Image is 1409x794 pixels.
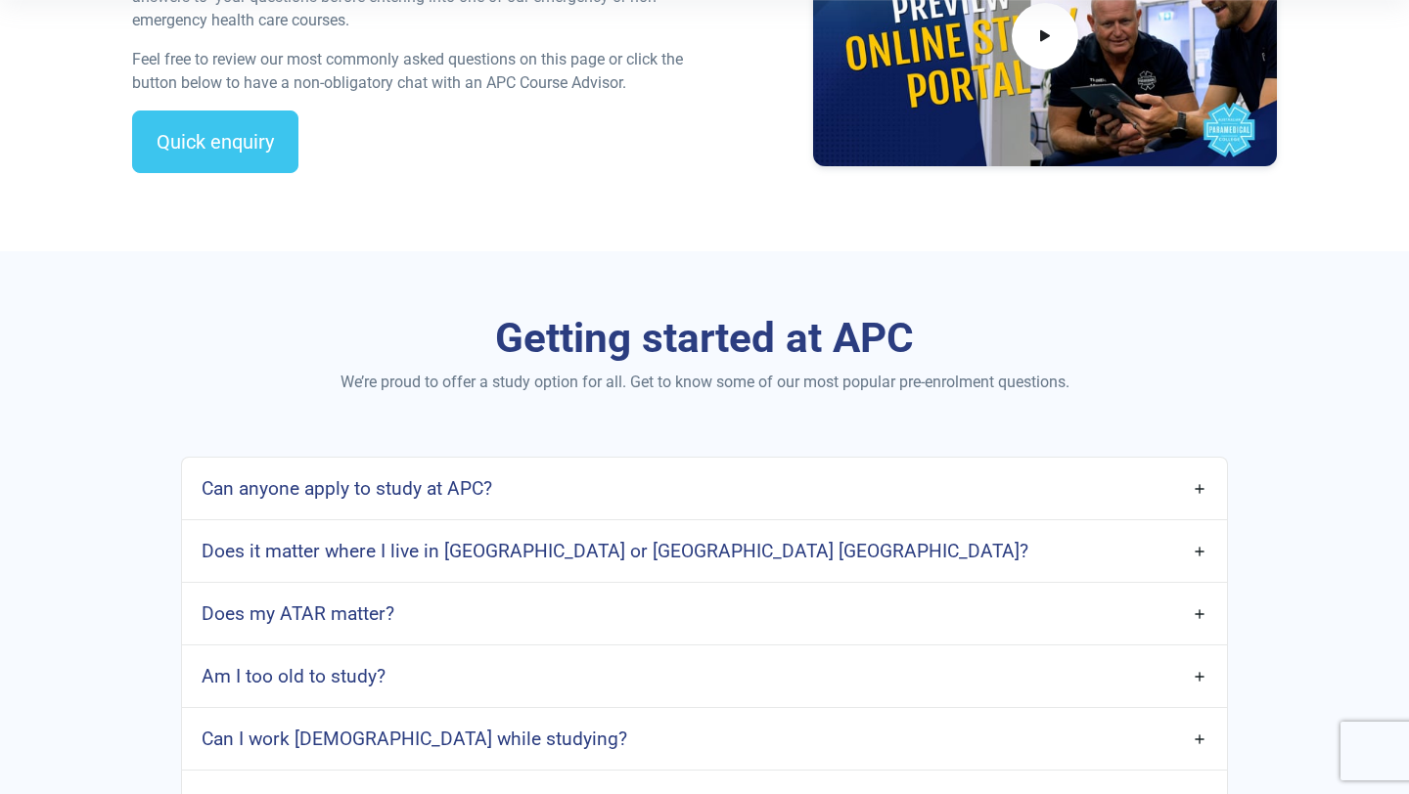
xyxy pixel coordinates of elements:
[202,540,1028,562] h4: Does it matter where I live in [GEOGRAPHIC_DATA] or [GEOGRAPHIC_DATA] [GEOGRAPHIC_DATA]?
[182,716,1227,762] a: Can I work [DEMOGRAPHIC_DATA] while studying?
[202,665,386,687] h4: Am I too old to study?
[202,728,627,750] h4: Can I work [DEMOGRAPHIC_DATA] while studying?
[202,477,492,500] h4: Can anyone apply to study at APC?
[132,371,1277,394] p: We’re proud to offer a study option for all. Get to know some of our most popular pre-enrolment q...
[182,528,1227,574] a: Does it matter where I live in [GEOGRAPHIC_DATA] or [GEOGRAPHIC_DATA] [GEOGRAPHIC_DATA]?
[202,602,394,625] h4: Does my ATAR matter?
[182,591,1227,637] a: Does my ATAR matter?
[132,110,298,173] a: Quick enquiry
[182,465,1227,511] a: Can anyone apply to study at APC?
[132,314,1277,364] h3: Getting started at APC
[132,50,683,92] span: Feel free to review our most commonly asked questions on this page or click the button below to h...
[182,653,1227,699] a: Am I too old to study?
